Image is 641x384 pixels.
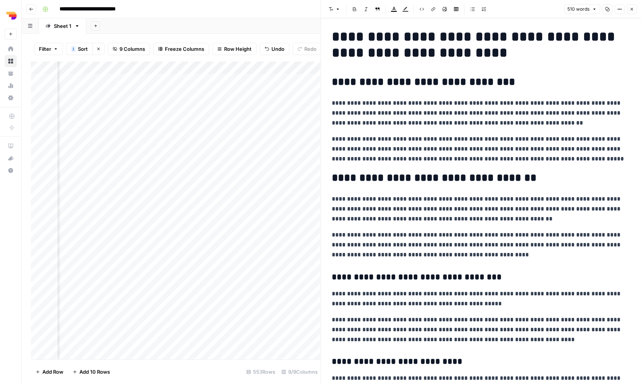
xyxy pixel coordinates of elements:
button: Redo [292,43,321,55]
span: Add Row [42,368,63,376]
span: 510 words [567,6,589,13]
button: Add Row [31,366,68,378]
button: 1Sort [66,43,92,55]
span: Sort [78,45,88,53]
span: Row Height [224,45,252,53]
button: 510 words [564,4,600,14]
div: 9/9 Columns [278,366,321,378]
span: 9 Columns [119,45,145,53]
button: Help + Support [5,164,17,177]
span: Freeze Columns [165,45,204,53]
img: Depends Logo [5,9,18,23]
button: Filter [34,43,63,55]
a: AirOps Academy [5,140,17,152]
a: Settings [5,92,17,104]
span: Filter [39,45,51,53]
a: Browse [5,55,17,67]
button: Workspace: Depends [5,6,17,25]
button: Freeze Columns [153,43,209,55]
div: 553 Rows [243,366,278,378]
button: 9 Columns [108,43,150,55]
span: Undo [271,45,284,53]
div: What's new? [5,152,16,164]
button: Row Height [212,43,257,55]
button: What's new? [5,152,17,164]
a: Sheet 1 [39,18,86,34]
span: Redo [304,45,316,53]
span: 1 [72,46,74,52]
a: Your Data [5,67,17,79]
a: Home [5,43,17,55]
a: Usage [5,79,17,92]
span: Add 10 Rows [79,368,110,376]
div: Sheet 1 [54,22,71,30]
div: 1 [71,46,76,52]
button: Undo [260,43,289,55]
button: Add 10 Rows [68,366,115,378]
